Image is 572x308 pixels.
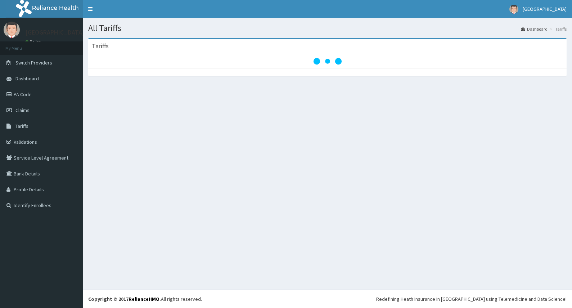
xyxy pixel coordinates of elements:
[15,107,30,113] span: Claims
[83,290,572,308] footer: All rights reserved.
[25,29,85,36] p: [GEOGRAPHIC_DATA]
[88,23,567,33] h1: All Tariffs
[92,43,109,49] h3: Tariffs
[313,47,342,76] svg: audio-loading
[376,295,567,303] div: Redefining Heath Insurance in [GEOGRAPHIC_DATA] using Telemedicine and Data Science!
[129,296,159,302] a: RelianceHMO
[15,59,52,66] span: Switch Providers
[523,6,567,12] span: [GEOGRAPHIC_DATA]
[25,39,42,44] a: Online
[4,22,20,38] img: User Image
[15,75,39,82] span: Dashboard
[88,296,161,302] strong: Copyright © 2017 .
[548,26,567,32] li: Tariffs
[521,26,548,32] a: Dashboard
[15,123,28,129] span: Tariffs
[509,5,518,14] img: User Image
